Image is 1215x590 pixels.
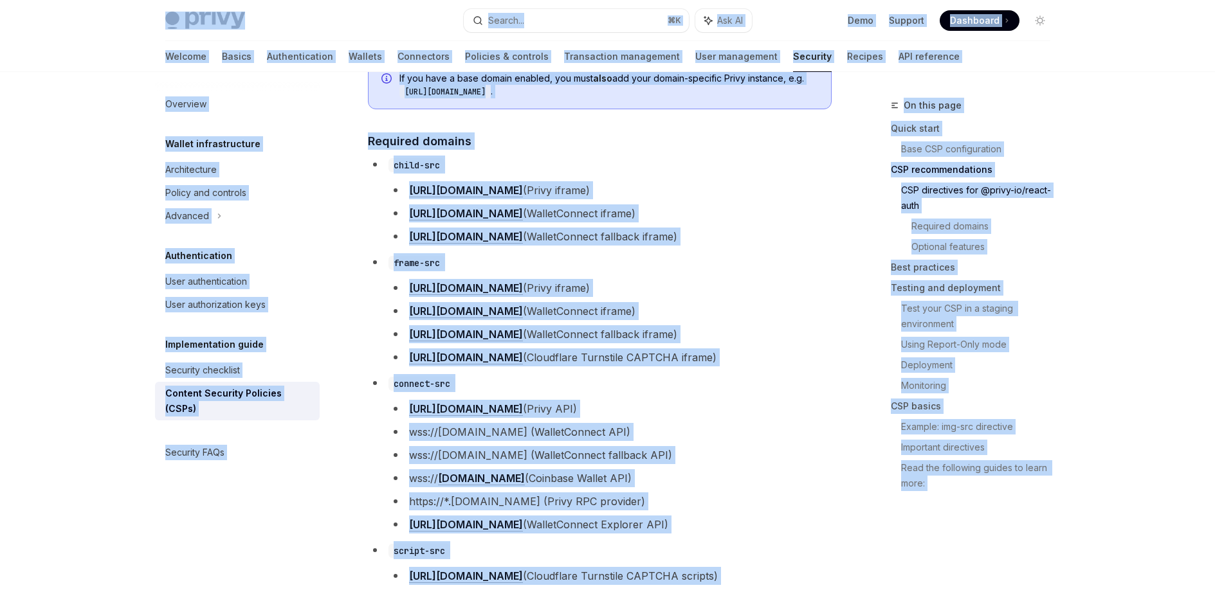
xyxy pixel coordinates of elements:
[717,14,743,27] span: Ask AI
[901,139,1061,159] a: Base CSP configuration
[695,9,752,32] button: Ask AI
[165,248,232,264] h5: Authentication
[388,515,832,533] li: (WalletConnect Explorer API)
[388,544,450,558] code: script-src
[388,567,832,585] li: (Cloudflare Turnstile CAPTCHA scripts)
[889,14,924,27] a: Support
[409,207,523,220] a: [URL][DOMAIN_NAME]
[848,14,873,27] a: Demo
[388,325,832,343] li: (WalletConnect fallback iframe)
[409,518,523,532] a: [URL][DOMAIN_NAME]
[409,402,523,416] a: [URL][DOMAIN_NAME]
[381,73,394,86] svg: Info
[388,158,445,172] code: child-src
[388,228,832,246] li: (WalletConnect fallback iframe)
[940,10,1019,31] a: Dashboard
[901,334,1061,355] a: Using Report-Only mode
[399,72,818,98] span: If you have a base domain enabled, you must add your domain-specific Privy instance, e.g. .
[165,386,312,416] div: Content Security Policies (CSPs)
[165,96,206,112] div: Overview
[349,41,382,72] a: Wallets
[901,180,1061,216] a: CSP directives for @privy-io/react-auth
[165,185,246,201] div: Policy and controls
[464,9,689,32] button: Search...⌘K
[388,348,832,366] li: (Cloudflare Turnstile CAPTCHA iframe)
[901,355,1061,375] a: Deployment
[388,400,832,418] li: (Privy API)
[397,41,450,72] a: Connectors
[165,41,206,72] a: Welcome
[409,328,523,341] a: [URL][DOMAIN_NAME]
[165,136,260,152] h5: Wallet infrastructure
[911,237,1061,257] a: Optional features
[165,337,264,352] h5: Implementation guide
[409,282,523,295] a: [URL][DOMAIN_NAME]
[222,41,251,72] a: Basics
[388,492,832,510] li: https://*.[DOMAIN_NAME] (Privy RPC provider)
[165,362,240,378] div: Security checklist
[901,375,1061,396] a: Monitoring
[901,458,1061,494] a: Read the following guides to learn more:
[388,302,832,320] li: (WalletConnect iframe)
[564,41,680,72] a: Transaction management
[409,184,523,197] a: [URL][DOMAIN_NAME]
[388,181,832,199] li: (Privy iframe)
[465,41,549,72] a: Policies & controls
[409,351,523,364] a: [URL][DOMAIN_NAME]
[593,73,612,84] strong: also
[399,85,491,98] code: [URL][DOMAIN_NAME]
[165,297,266,312] div: User authorization keys
[438,472,525,485] a: [DOMAIN_NAME]
[891,118,1061,139] a: Quick start
[847,41,883,72] a: Recipes
[155,158,320,181] a: Architecture
[409,569,523,583] a: [URL][DOMAIN_NAME]
[155,181,320,204] a: Policy and controls
[891,278,1061,298] a: Testing and deployment
[388,446,832,464] li: wss://[DOMAIN_NAME] (WalletConnect fallback API)
[155,382,320,420] a: Content Security Policies (CSPs)
[950,14,1000,27] span: Dashboard
[155,293,320,316] a: User authorization keys
[911,216,1061,237] a: Required domains
[388,279,832,297] li: (Privy iframe)
[368,132,471,150] span: Required domains
[388,256,445,270] code: frame-src
[901,298,1061,334] a: Test your CSP in a staging environment
[891,257,1061,278] a: Best practices
[904,98,962,113] span: On this page
[388,204,832,222] li: (WalletConnect iframe)
[165,12,245,30] img: light logo
[155,270,320,293] a: User authentication
[155,93,320,116] a: Overview
[155,359,320,382] a: Security checklist
[899,41,960,72] a: API reference
[165,274,247,289] div: User authentication
[488,13,524,28] div: Search...
[901,437,1061,458] a: Important directives
[901,416,1061,437] a: Example: img-src directive
[695,41,778,72] a: User management
[891,159,1061,180] a: CSP recommendations
[388,377,455,391] code: connect-src
[155,441,320,464] a: Security FAQs
[267,41,333,72] a: Authentication
[793,41,832,72] a: Security
[409,230,523,244] a: [URL][DOMAIN_NAME]
[165,445,224,460] div: Security FAQs
[165,162,217,177] div: Architecture
[388,469,832,487] li: wss:// (Coinbase Wallet API)
[165,208,209,224] div: Advanced
[409,305,523,318] a: [URL][DOMAIN_NAME]
[388,423,832,441] li: wss://[DOMAIN_NAME] (WalletConnect API)
[668,15,681,26] span: ⌘ K
[891,396,1061,416] a: CSP basics
[1030,10,1050,31] button: Toggle dark mode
